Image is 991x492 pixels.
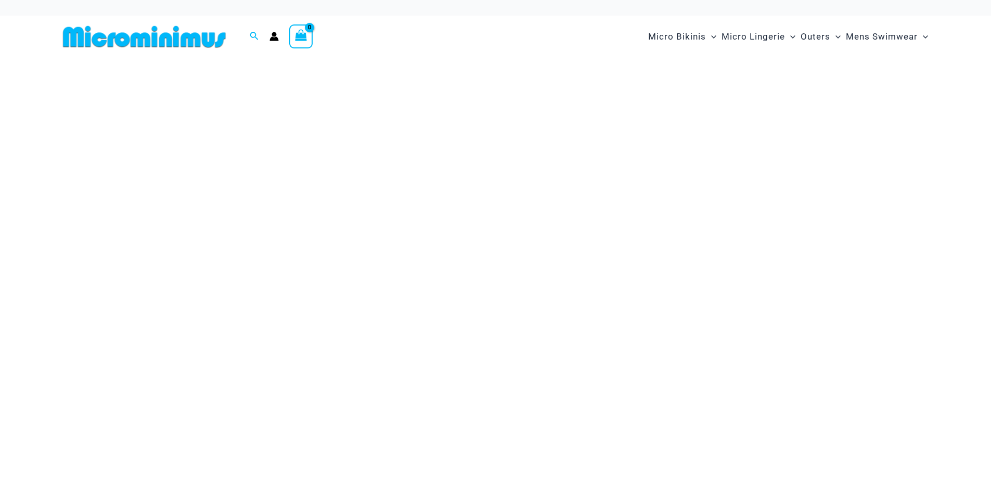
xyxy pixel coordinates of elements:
span: Menu Toggle [706,23,716,50]
span: Menu Toggle [918,23,928,50]
a: Account icon link [269,32,279,41]
span: Micro Lingerie [722,23,785,50]
a: Micro LingerieMenu ToggleMenu Toggle [719,21,798,53]
a: Micro BikinisMenu ToggleMenu Toggle [646,21,719,53]
span: Micro Bikinis [648,23,706,50]
nav: Site Navigation [644,19,933,54]
a: OutersMenu ToggleMenu Toggle [798,21,843,53]
span: Outers [801,23,830,50]
span: Mens Swimwear [846,23,918,50]
a: View Shopping Cart, empty [289,24,313,48]
span: Menu Toggle [830,23,841,50]
a: Search icon link [250,30,259,43]
span: Menu Toggle [785,23,795,50]
a: Mens SwimwearMenu ToggleMenu Toggle [843,21,931,53]
img: MM SHOP LOGO FLAT [59,25,230,48]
